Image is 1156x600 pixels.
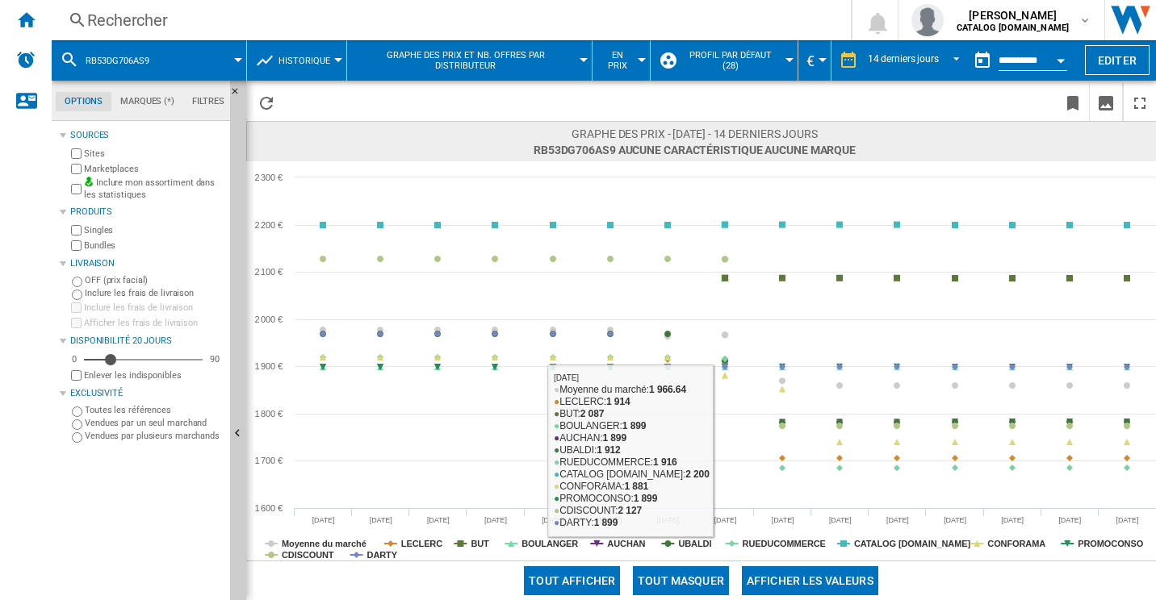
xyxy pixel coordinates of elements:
md-menu: Currency [798,40,831,81]
tspan: DARTY [367,550,398,560]
md-tab-item: Marques (*) [111,92,183,111]
text: [DATE] [484,516,507,524]
div: Disponibilité 20 Jours [70,335,224,348]
button: Editer [1085,45,1150,75]
tspan: LECLERC [401,539,442,548]
span: Graphe des prix et nb. offres par distributeur [355,50,576,71]
input: Marketplaces [71,164,82,174]
button: Graphe des prix et nb. offres par distributeur [355,40,584,81]
div: Produits [70,206,224,219]
text: [DATE] [772,516,794,524]
input: Sites [71,148,82,159]
label: Inclure les frais de livraison [84,302,224,314]
button: En prix [601,40,642,81]
span: € [806,52,815,69]
tspan: 2 200 € [255,220,283,230]
span: RB53DG706AS9 Aucune caractéristique Aucune marque [534,142,856,158]
input: Afficher les frais de livraison [71,370,82,381]
md-tab-item: Options [56,92,111,111]
input: Inclure mon assortiment dans les statistiques [71,179,82,199]
span: RB53DG706AS9 [86,56,149,66]
text: [DATE] [599,516,622,524]
button: Historique [279,40,338,81]
text: [DATE] [714,516,737,524]
tspan: PROMOCONSO [1078,539,1143,548]
md-slider: Disponibilité [84,352,203,368]
button: Télécharger en image [1090,83,1122,121]
button: md-calendar [966,44,999,77]
span: [PERSON_NAME] [957,7,1069,23]
div: Profil par défaut (28) [659,40,790,81]
button: Afficher les valeurs [742,566,878,595]
tspan: 2 000 € [255,315,283,324]
label: Inclure les frais de livraison [85,287,224,299]
md-tab-item: Filtres [183,92,233,111]
div: Exclusivité [70,387,224,400]
img: alerts-logo.svg [16,50,36,69]
text: [DATE] [1001,516,1024,524]
label: Vendues par plusieurs marchands [85,430,224,442]
tspan: 1 700 € [255,456,283,465]
input: Afficher les frais de livraison [71,318,82,328]
b: CATALOG [DOMAIN_NAME] [957,23,1069,33]
label: Inclure mon assortiment dans les statistiques [84,177,224,202]
button: Recharger [250,83,283,121]
text: [DATE] [1116,516,1139,524]
span: Graphe des prix - [DATE] - 14 derniers jours [534,126,856,142]
tspan: Moyenne du marché [282,539,366,548]
div: Livraison [70,257,224,270]
text: [DATE] [427,516,450,524]
text: [DATE] [542,516,564,524]
div: RB53DG706AS9 [60,40,238,81]
input: Toutes les références [72,406,82,417]
div: Rechercher [87,9,809,31]
tspan: AUCHAN [607,539,645,548]
tspan: 1 800 € [255,409,283,419]
span: Profil par défaut (28) [681,50,781,71]
tspan: 2 300 € [255,173,283,182]
img: profile.jpg [911,4,944,36]
button: Créer un favoris [1057,83,1089,121]
input: Singles [71,225,82,235]
label: Bundles [84,240,224,252]
label: Vendues par un seul marchand [85,417,224,429]
button: Open calendar [1046,44,1075,73]
button: RB53DG706AS9 [86,40,165,81]
tspan: 2 100 € [255,267,283,277]
text: [DATE] [370,516,392,524]
tspan: BUT [471,539,489,548]
text: [DATE] [944,516,966,524]
md-select: REPORTS.WIZARD.STEPS.REPORT.STEPS.REPORT_OPTIONS.PERIOD: 14 derniers jours [866,48,966,74]
img: mysite-bg-18x18.png [84,177,94,186]
button: € [806,40,823,81]
div: 0 [68,353,81,365]
button: Masquer [230,81,249,110]
div: Sources [70,129,224,142]
div: 14 derniers jours [868,53,939,65]
label: Afficher les frais de livraison [84,317,224,329]
tspan: CATALOG [DOMAIN_NAME] [854,539,971,548]
input: Inclure les frais de livraison [71,302,82,313]
span: Historique [279,56,330,66]
tspan: CONFORAMA [987,539,1045,548]
label: Singles [84,224,224,236]
div: Historique [255,40,338,81]
text: [DATE] [886,516,909,524]
tspan: RUEDUCOMMERCE [743,539,826,548]
button: Plein écran [1124,83,1156,121]
label: Toutes les références [85,404,224,416]
div: 90 [206,353,224,365]
label: Sites [84,148,224,160]
button: Tout masquer [633,566,729,595]
text: [DATE] [312,516,335,524]
tspan: 1 900 € [255,361,283,371]
text: [DATE] [1058,516,1081,524]
input: Vendues par un seul marchand [72,419,82,430]
tspan: 1 600 € [255,503,283,513]
button: Tout afficher [524,566,620,595]
button: Profil par défaut (28) [681,40,790,81]
label: Marketplaces [84,163,224,175]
